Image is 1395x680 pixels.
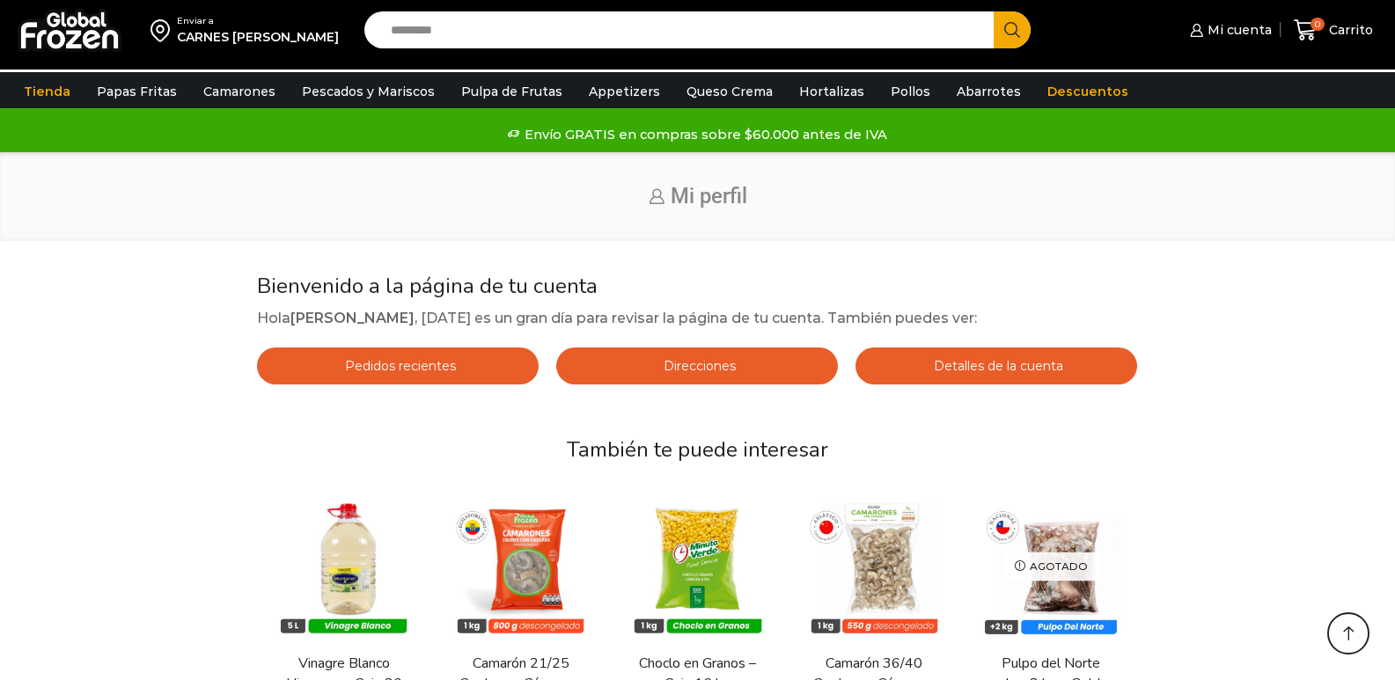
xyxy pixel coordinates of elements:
[290,310,415,326] strong: [PERSON_NAME]
[177,28,339,46] div: CARNES [PERSON_NAME]
[341,358,456,374] span: Pedidos recientes
[257,347,539,384] a: Pedidos recientes
[257,307,1137,330] p: Hola , [DATE] es un gran día para revisar la página de tu cuenta. También puedes ver:
[790,75,873,108] a: Hortalizas
[1186,12,1272,48] a: Mi cuenta
[177,15,339,27] div: Enviar a
[580,75,669,108] a: Appetizers
[293,75,444,108] a: Pescados y Mariscos
[556,347,838,384] a: Direcciones
[671,184,747,208] span: Mi perfil
[948,75,1030,108] a: Abarrotes
[1325,21,1373,39] span: Carrito
[659,358,736,374] span: Direcciones
[88,75,186,108] a: Papas Fritas
[882,75,939,108] a: Pollos
[1311,18,1325,32] span: 0
[929,358,1063,374] span: Detalles de la cuenta
[257,272,598,300] span: Bienvenido a la página de tu cuenta
[195,75,284,108] a: Camarones
[855,347,1137,384] a: Detalles de la cuenta
[1203,21,1272,39] span: Mi cuenta
[678,75,782,108] a: Queso Crema
[994,11,1031,48] button: Search button
[151,15,177,45] img: address-field-icon.svg
[1289,10,1377,51] a: 0 Carrito
[15,75,79,108] a: Tienda
[452,75,571,108] a: Pulpa de Frutas
[1039,75,1137,108] a: Descuentos
[1002,552,1100,581] p: Agotado
[567,435,828,464] span: También te puede interesar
